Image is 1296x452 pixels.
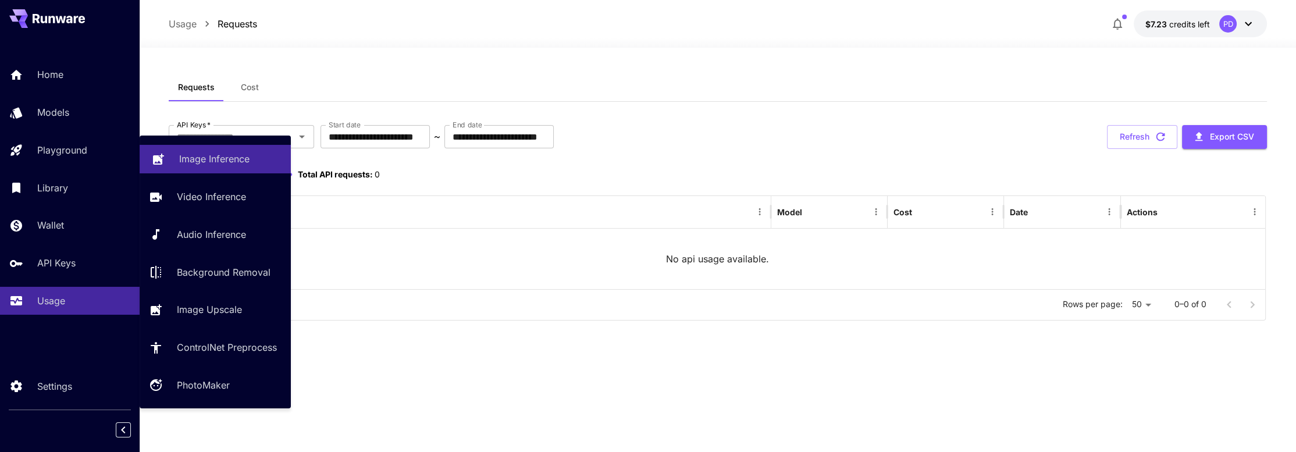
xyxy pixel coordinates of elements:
button: Menu [1246,204,1262,220]
p: Image Inference [179,152,250,166]
div: 50 [1127,296,1155,313]
span: Requests [178,82,215,92]
a: ControlNet Preprocess [140,333,291,362]
div: Actions [1126,207,1157,217]
span: $7.23 [1145,19,1169,29]
a: PhotoMaker [140,371,291,400]
p: Usage [37,294,65,308]
div: Date [1010,207,1028,217]
p: Requests [218,17,257,31]
button: Sort [1029,204,1045,220]
button: Menu [752,204,768,220]
p: Video Inference [177,190,246,204]
p: Usage [169,17,197,31]
button: Refresh [1107,125,1177,149]
p: ~ [434,130,440,144]
span: Total API requests: [298,169,373,179]
p: Rows per page: [1062,298,1122,310]
p: Image Upscale [177,302,242,316]
a: Audio Inference [140,220,291,249]
button: Menu [1101,204,1117,220]
p: API Keys [37,256,76,270]
p: 0–0 of 0 [1174,298,1206,310]
button: $7.2278 [1134,10,1267,37]
label: API Keys [177,120,211,130]
nav: breadcrumb [169,17,257,31]
a: Image Upscale [140,296,291,324]
span: credits left [1169,19,1210,29]
p: Wallet [37,218,64,232]
label: Start date [329,120,361,130]
label: End date [453,120,482,130]
button: Open [294,129,310,145]
button: Sort [803,204,820,220]
p: Background Removal [177,265,270,279]
div: PD [1219,15,1237,33]
div: Collapse sidebar [124,419,140,440]
a: Background Removal [140,258,291,286]
p: Library [37,181,68,195]
a: Image Inference [140,145,291,173]
p: Settings [37,379,72,393]
button: Menu [984,204,1001,220]
div: Cost [893,207,912,217]
p: Models [37,105,69,119]
p: ControlNet Preprocess [177,340,277,354]
button: Menu [868,204,884,220]
p: No api usage available. [666,252,769,266]
div: $7.2278 [1145,18,1210,30]
span: Cost [241,82,259,92]
button: Sort [913,204,930,220]
p: Audio Inference [177,227,246,241]
p: Home [37,67,63,81]
button: Export CSV [1182,125,1267,149]
div: Model [777,207,802,217]
p: Playground [37,143,87,157]
p: PhotoMaker [177,378,230,392]
a: Video Inference [140,183,291,211]
button: Collapse sidebar [116,422,131,437]
span: 0 [375,169,380,179]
